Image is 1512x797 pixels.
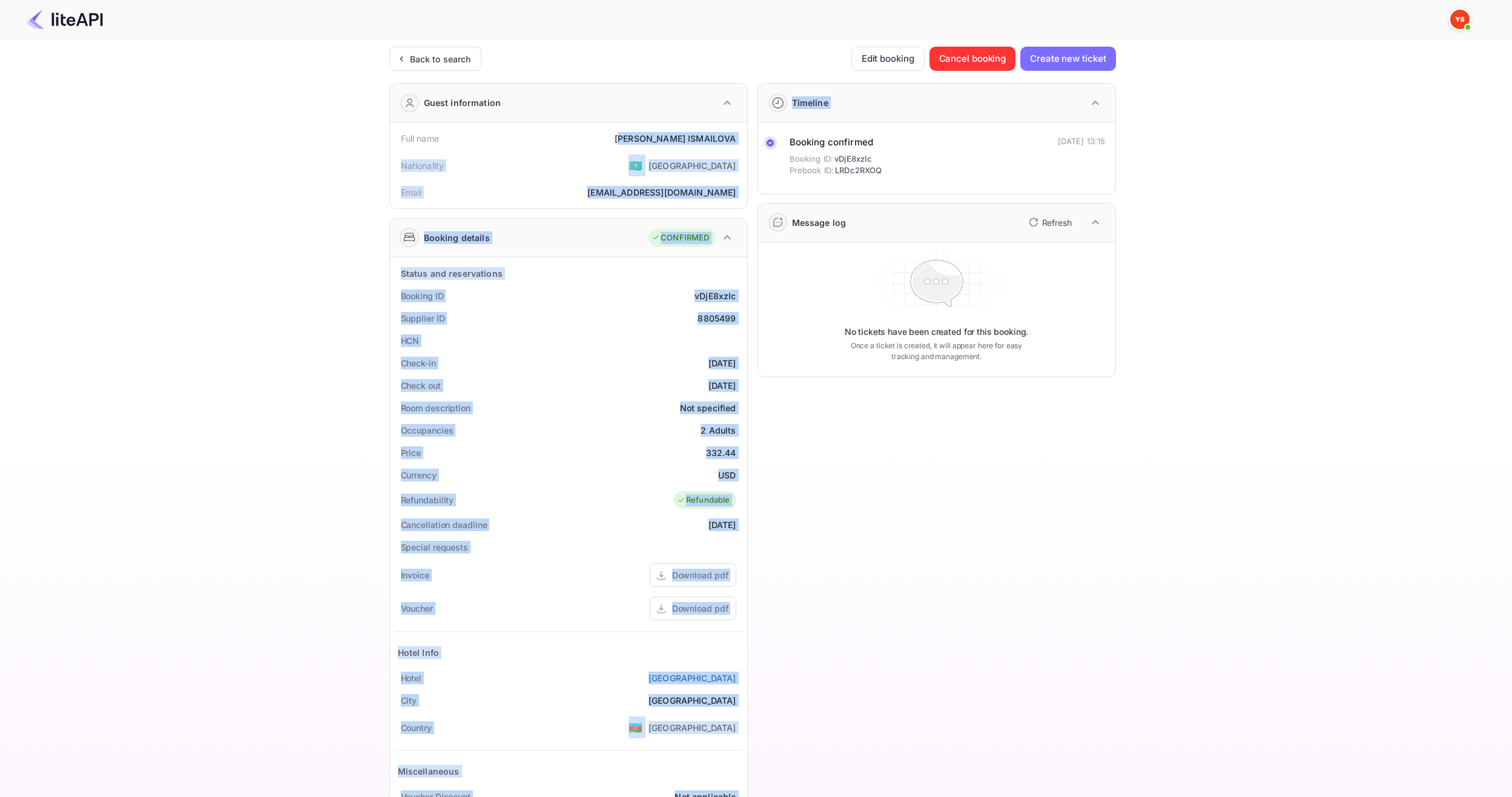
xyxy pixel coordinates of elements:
button: Cancel booking [929,47,1016,71]
div: [GEOGRAPHIC_DATA] [649,159,736,172]
a: [GEOGRAPHIC_DATA] [649,672,736,684]
div: Hotel [401,672,422,684]
div: [EMAIL_ADDRESS][DOMAIN_NAME] [587,186,736,199]
div: Currency [401,469,437,481]
button: Edit booking [851,47,925,71]
button: Create new ticket [1020,47,1115,71]
div: HCN [401,334,420,347]
div: Booking ID [401,289,444,302]
div: Booking confirmed [790,136,882,150]
div: Email [401,186,422,199]
div: Miscellaneous [398,765,460,778]
p: No tickets have been created for this booking. [845,326,1029,338]
div: Back to search [410,53,471,65]
div: Timeline [792,96,828,109]
div: Download pdf [672,602,728,615]
div: 2 Adults [701,424,736,437]
span: United States [629,716,642,738]
div: Check out [401,379,441,392]
div: Country [401,721,432,734]
span: Booking ID: [790,153,834,165]
span: Prebook ID: [790,165,834,177]
div: [GEOGRAPHIC_DATA] [649,721,736,734]
div: Supplier ID [401,312,445,325]
p: Refresh [1042,216,1072,229]
div: Refundable [677,494,730,506]
div: Room description [401,402,470,414]
div: Message log [792,216,847,229]
div: Voucher [401,602,433,615]
div: [DATE] [708,357,736,369]
div: [DATE] 13:15 [1058,136,1106,148]
div: Special requests [401,541,468,554]
div: Price [401,446,421,459]
div: Full name [401,132,439,145]
div: USD [718,469,736,481]
span: LRDc2RXOQ [835,165,882,177]
div: CONFIRMED [652,232,709,244]
img: Yandex Support [1450,10,1470,29]
div: vDjE8xzIc [695,289,736,302]
span: vDjE8xzIc [834,153,872,165]
div: Not specified [680,402,736,414]
div: City [401,694,417,707]
div: Occupancies [401,424,454,437]
img: LiteAPI Logo [27,10,103,29]
div: Booking details [424,231,490,244]
div: [DATE] [708,379,736,392]
div: Hotel Info [398,646,440,659]
div: Guest information [424,96,501,109]
div: Cancellation deadline [401,518,487,531]
div: Refundability [401,494,454,506]
div: Nationality [401,159,444,172]
span: United States [629,154,642,176]
div: 332.44 [706,446,736,459]
div: Check-in [401,357,436,369]
div: Download pdf [672,569,728,581]
div: [PERSON_NAME] ISMAILOVA [615,132,736,145]
div: Invoice [401,569,429,581]
button: Refresh [1022,213,1077,232]
div: Status and reservations [401,267,503,280]
div: [GEOGRAPHIC_DATA] [649,694,736,707]
div: [DATE] [708,518,736,531]
div: 8805499 [698,312,736,325]
p: Once a ticket is created, it will appear here for easy tracking and management. [841,340,1032,362]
